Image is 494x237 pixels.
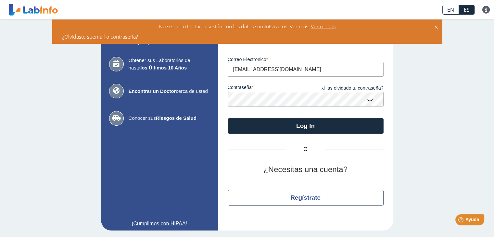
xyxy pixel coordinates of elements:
span: Obtener sus Laboratorios de hasta [129,57,210,71]
b: los Últimos 10 Años [140,65,187,70]
span: cerca de usted [129,88,210,95]
a: EN [442,5,459,15]
button: Log In [228,118,384,134]
span: O [286,145,325,153]
h2: ¿Necesitas una cuenta? [228,165,384,174]
a: email o contraseña [92,33,136,40]
span: No se pudo iniciar la sesión con los datos suministrados. Ver más. [159,23,310,30]
b: Riesgos de Salud [156,115,196,121]
span: Conocer sus [129,115,210,122]
iframe: Help widget launcher [436,212,487,230]
a: ¿Has olvidado tu contraseña? [306,85,384,92]
button: Regístrate [228,190,384,206]
b: Encontrar un Doctor [129,88,176,94]
label: Correo Electronico [228,57,384,62]
a: ES [459,5,475,15]
label: contraseña [228,85,306,92]
span: Ver menos [310,23,336,30]
span: ¿Olvidaste su ? [62,33,138,40]
a: ¡Cumplimos con HIPAA! [109,220,210,228]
